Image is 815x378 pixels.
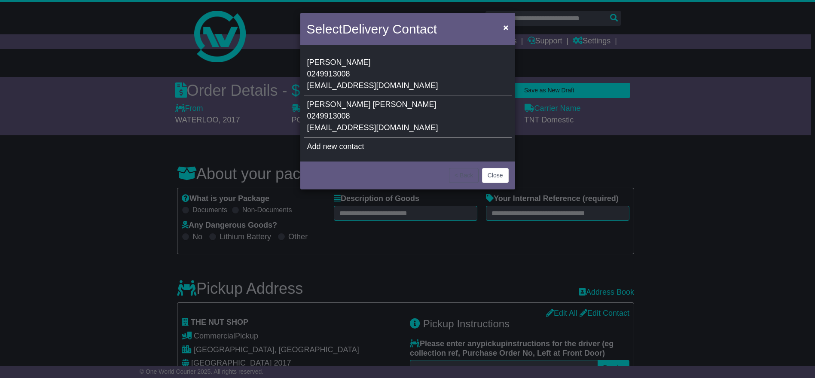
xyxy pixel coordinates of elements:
[482,168,509,183] button: Close
[342,22,389,36] span: Delivery
[307,58,371,67] span: [PERSON_NAME]
[307,100,371,109] span: [PERSON_NAME]
[373,100,436,109] span: [PERSON_NAME]
[307,142,364,151] span: Add new contact
[499,18,513,36] button: Close
[307,123,438,132] span: [EMAIL_ADDRESS][DOMAIN_NAME]
[393,22,437,36] span: Contact
[503,22,508,32] span: ×
[307,112,350,120] span: 0249913008
[307,81,438,90] span: [EMAIL_ADDRESS][DOMAIN_NAME]
[449,168,479,183] button: < Back
[307,19,437,39] h4: Select
[307,70,350,78] span: 0249913008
